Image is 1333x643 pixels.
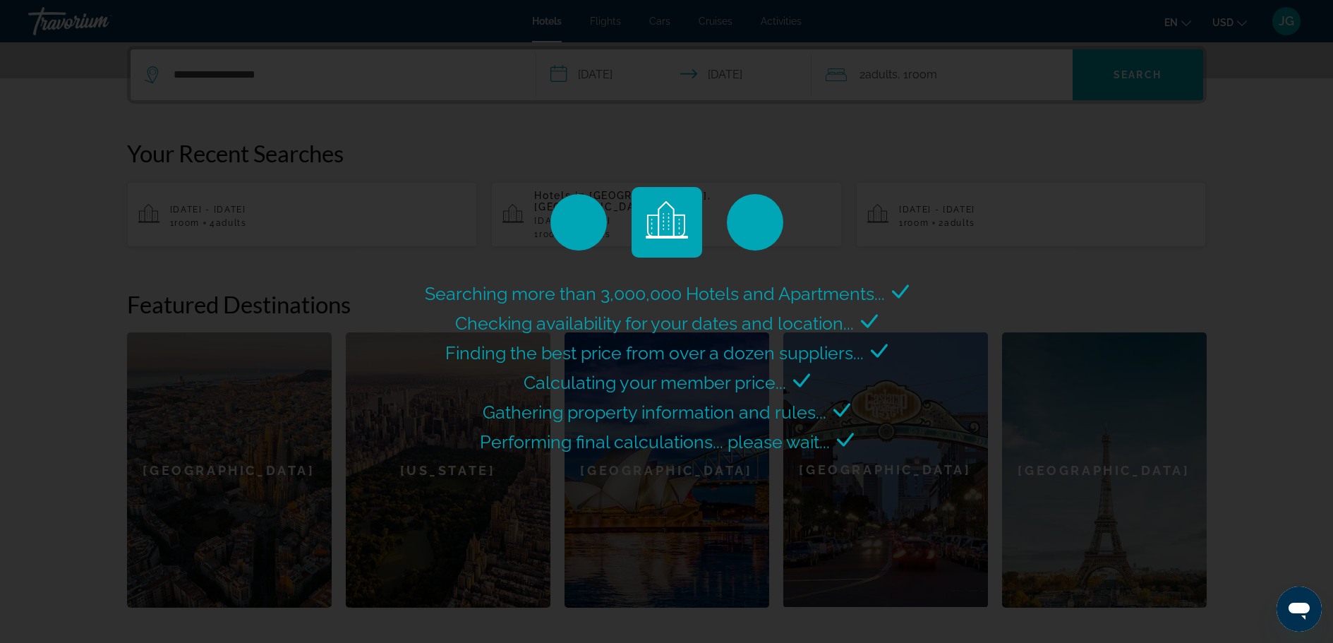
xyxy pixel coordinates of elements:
[483,402,826,423] span: Gathering property information and rules...
[455,313,854,334] span: Checking availability for your dates and location...
[524,372,786,393] span: Calculating your member price...
[1277,587,1322,632] iframe: Botó per iniciar la finestra de missatges
[445,342,864,363] span: Finding the best price from over a dozen suppliers...
[480,431,830,452] span: Performing final calculations... please wait...
[425,283,885,304] span: Searching more than 3,000,000 Hotels and Apartments...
